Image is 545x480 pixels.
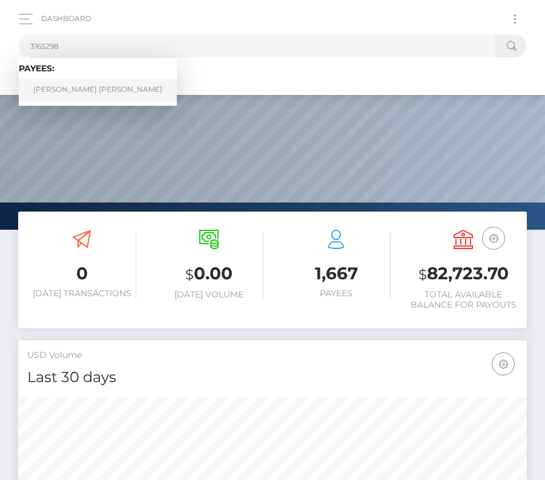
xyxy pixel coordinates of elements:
[154,290,263,300] h6: [DATE] Volume
[19,34,495,57] input: Search...
[418,266,427,283] small: $
[282,262,391,285] h3: 1,667
[27,288,136,299] h6: [DATE] Transactions
[282,288,391,299] h6: Payees
[409,262,518,287] h3: 82,723.70
[27,349,518,362] h5: USD Volume
[185,266,194,283] small: $
[19,63,177,74] h6: Payees:
[41,6,91,31] a: Dashboard
[27,367,518,388] h4: Last 30 days
[154,262,263,287] h3: 0.00
[19,79,177,101] a: [PERSON_NAME] [PERSON_NAME]
[409,290,518,310] h6: Total Available Balance for Payouts
[27,262,136,285] h3: 0
[504,11,526,27] button: Toggle navigation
